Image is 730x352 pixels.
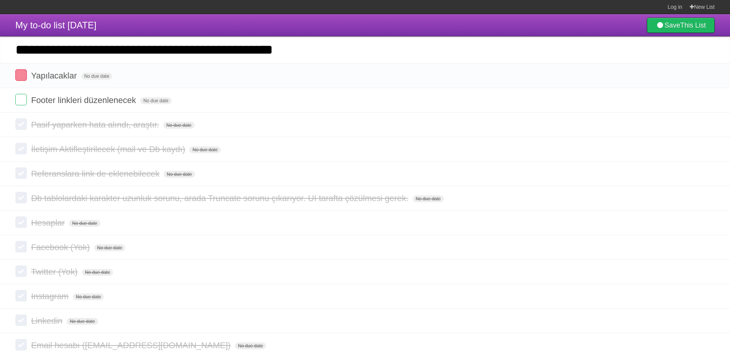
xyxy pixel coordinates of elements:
[15,94,27,105] label: Done
[15,241,27,252] label: Done
[647,18,715,33] a: SaveThis List
[31,169,161,178] span: Referanslara link de eklenebilecek
[235,342,266,349] span: No due date
[31,120,161,129] span: Pasif yaparken hata alındı, araştır.
[31,242,92,252] span: Facebook (Yok)
[163,122,194,129] span: No due date
[31,341,233,350] span: Email hesabı ([EMAIL_ADDRESS][DOMAIN_NAME])
[189,146,220,153] span: No due date
[15,118,27,130] label: Done
[15,167,27,179] label: Done
[31,291,71,301] span: Instagram
[31,193,410,203] span: Db tablolardaki karakter uzunluk sorunu, arada Truncate sorunu çıkarıyor. UI tarafta çözülmesi ge...
[15,192,27,203] label: Done
[15,290,27,301] label: Done
[31,316,64,326] span: Linkedin
[15,265,27,277] label: Done
[15,20,97,30] span: My to-do list [DATE]
[73,293,104,300] span: No due date
[15,143,27,154] label: Done
[164,171,195,178] span: No due date
[31,95,138,105] span: Footer linkleri düzenlenecek
[31,144,187,154] span: İletişim Aktifleştirilecek (mail ve Db kaydı)
[67,318,98,325] span: No due date
[680,21,706,29] b: This List
[15,69,27,81] label: Done
[15,314,27,326] label: Done
[413,195,444,202] span: No due date
[82,269,113,276] span: No due date
[31,71,79,80] span: Yapılacaklar
[94,244,125,251] span: No due date
[31,267,79,277] span: Twitter (Yok)
[15,339,27,350] label: Done
[69,220,100,227] span: No due date
[81,73,112,80] span: No due date
[140,97,171,104] span: No due date
[15,216,27,228] label: Done
[31,218,67,228] span: Hesaplar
